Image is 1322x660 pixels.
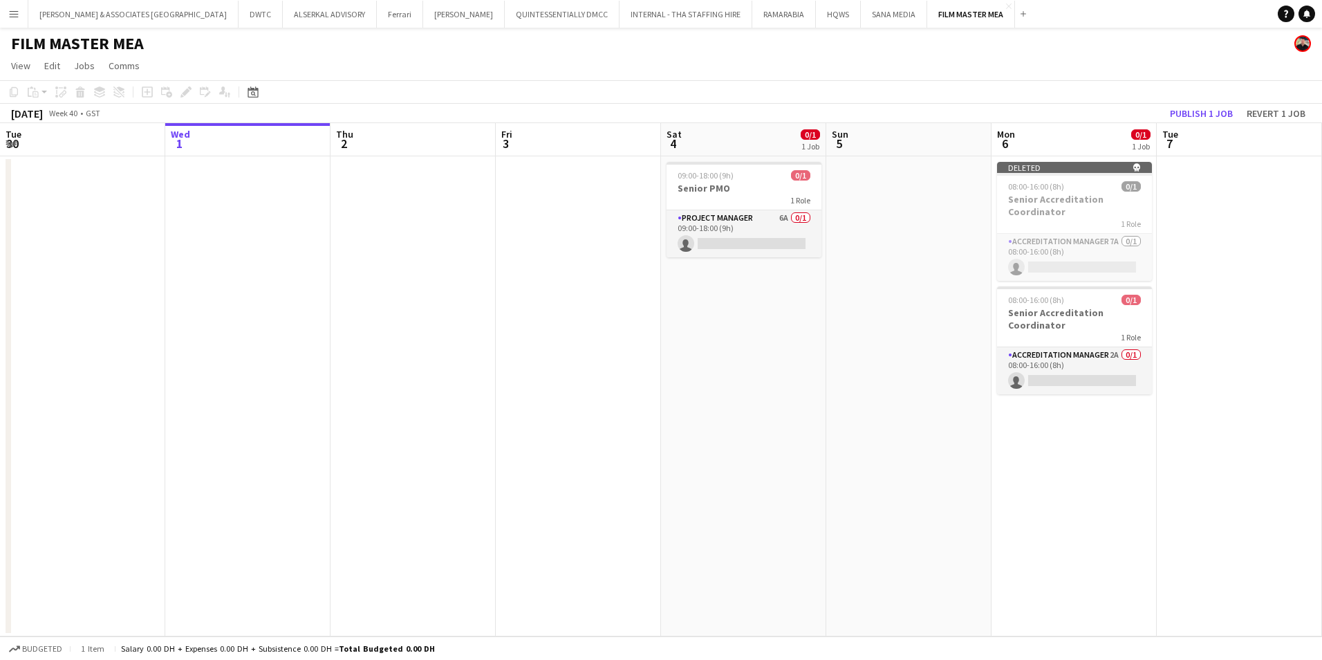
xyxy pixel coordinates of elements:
h3: Senior Accreditation Coordinator [997,306,1152,331]
span: 3 [499,136,512,152]
span: Jobs [74,59,95,72]
span: Budgeted [22,644,62,654]
h3: Senior Accreditation Coordinator [997,193,1152,218]
div: Deleted [997,162,1152,173]
span: Week 40 [46,108,80,118]
span: Sun [832,128,848,140]
span: 0/1 [791,170,810,181]
span: 0/1 [801,129,820,140]
span: Wed [171,128,190,140]
button: DWTC [239,1,283,28]
h1: FILM MASTER MEA [11,33,144,54]
span: 1 Role [1121,332,1141,342]
span: Tue [1162,128,1178,140]
app-card-role: Accreditation Manager7A0/108:00-16:00 (8h) [997,234,1152,281]
span: Tue [6,128,21,140]
span: 0/1 [1131,129,1151,140]
app-job-card: Deleted 08:00-16:00 (8h)0/1Senior Accreditation Coordinator1 RoleAccreditation Manager7A0/108:00-... [997,162,1152,281]
app-user-avatar: Glenn Lloyd [1294,35,1311,52]
span: 4 [664,136,682,152]
span: 1 Role [1121,219,1141,229]
app-job-card: 09:00-18:00 (9h)0/1Senior PMO1 RoleProject Manager6A0/109:00-18:00 (9h) [667,162,821,257]
span: Thu [336,128,353,140]
app-card-role: Accreditation Manager2A0/108:00-16:00 (8h) [997,347,1152,394]
button: HQWS [816,1,861,28]
span: 0/1 [1121,295,1141,305]
button: SANA MEDIA [861,1,927,28]
button: ALSERKAL ADVISORY [283,1,377,28]
a: View [6,57,36,75]
button: [PERSON_NAME] [423,1,505,28]
span: 7 [1160,136,1178,152]
span: Total Budgeted 0.00 DH [339,643,435,654]
a: Comms [103,57,145,75]
button: [PERSON_NAME] & ASSOCIATES [GEOGRAPHIC_DATA] [28,1,239,28]
span: Mon [997,128,1015,140]
div: 1 Job [801,141,819,152]
app-card-role: Project Manager6A0/109:00-18:00 (9h) [667,210,821,257]
span: Sat [667,128,682,140]
button: INTERNAL - THA STAFFING HIRE [620,1,752,28]
span: Fri [501,128,512,140]
button: QUINTESSENTIALLY DMCC [505,1,620,28]
span: View [11,59,30,72]
button: Budgeted [7,641,64,657]
a: Jobs [68,57,100,75]
span: 2 [334,136,353,152]
button: RAMARABIA [752,1,816,28]
button: FILM MASTER MEA [927,1,1015,28]
span: 1 [169,136,190,152]
a: Edit [39,57,66,75]
span: 08:00-16:00 (8h) [1008,181,1064,192]
span: Comms [109,59,140,72]
span: 6 [995,136,1015,152]
span: 08:00-16:00 (8h) [1008,295,1064,305]
button: Ferrari [377,1,423,28]
span: 5 [830,136,848,152]
button: Revert 1 job [1241,104,1311,122]
div: 1 Job [1132,141,1150,152]
div: GST [86,108,100,118]
span: Edit [44,59,60,72]
button: Publish 1 job [1164,104,1238,122]
span: 1 Role [790,195,810,205]
h3: Senior PMO [667,182,821,194]
app-job-card: 08:00-16:00 (8h)0/1Senior Accreditation Coordinator1 RoleAccreditation Manager2A0/108:00-16:00 (8h) [997,286,1152,394]
div: [DATE] [11,107,43,120]
div: Salary 0.00 DH + Expenses 0.00 DH + Subsistence 0.00 DH = [121,643,435,654]
span: 09:00-18:00 (9h) [678,170,734,181]
span: 30 [3,136,21,152]
span: 0/1 [1121,181,1141,192]
span: 1 item [76,643,109,654]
